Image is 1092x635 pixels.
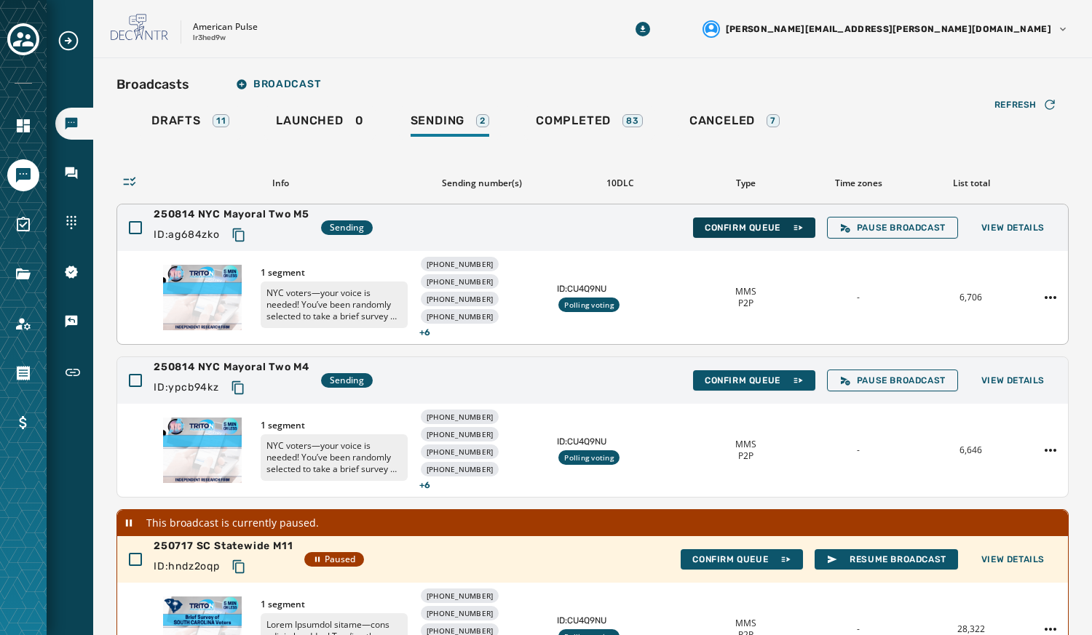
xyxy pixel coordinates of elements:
a: Navigate to Inbox [55,157,93,189]
span: 1 segment [261,599,408,610]
span: Canceled [689,113,755,128]
p: American Pulse [193,21,258,33]
div: [PHONE_NUMBER] [421,309,499,324]
span: Sending [411,113,465,128]
a: Navigate to Short Links [55,355,93,390]
span: 250717 SC Statewide M11 [154,539,293,554]
span: Confirm Queue [705,375,804,386]
button: Pause Broadcast [827,370,958,391]
button: Confirm Queue [693,370,815,391]
div: 6,706 [920,292,1021,303]
button: View Details [970,370,1056,391]
a: Sending2 [399,106,501,140]
a: Navigate to Account [7,308,39,340]
span: Refresh [994,99,1037,111]
div: Sending number(s) [419,177,545,189]
span: Sending [330,222,364,233]
div: [PHONE_NUMBER] [421,274,499,289]
a: Navigate to Messaging [7,159,39,191]
a: Navigate to Sending Numbers [55,207,93,239]
h2: Broadcasts [116,74,189,95]
div: 6,646 [920,444,1021,456]
button: 250814 NYC Mayoral Two M5 action menu [1039,286,1062,309]
div: - [807,444,909,456]
span: MMS [735,439,756,450]
a: Navigate to Billing [7,407,39,439]
div: Polling voting [558,297,620,312]
button: Confirm Queue [693,217,815,238]
a: Navigate to 10DLC Registration [55,256,93,288]
span: ID: CU4Q9NU [557,436,683,447]
span: + 6 [419,479,545,491]
span: + 6 [419,327,545,338]
a: Canceled7 [678,106,791,140]
span: View Details [981,222,1045,233]
span: 250814 NYC Mayoral Two M5 [154,207,309,222]
div: [PHONE_NUMBER] [421,427,499,442]
div: 10DLC [557,177,684,189]
div: 83 [622,114,643,127]
span: Drafts [151,113,201,128]
a: Completed83 [524,106,654,140]
div: List total [921,177,1022,189]
div: - [807,623,909,635]
button: Broadcast [224,70,332,99]
button: User settings [697,15,1075,44]
button: Refresh [983,93,1069,116]
div: This broadcast is currently paused. [117,510,1068,536]
button: Resume Broadcast [815,549,958,570]
button: Confirm Queue [681,549,803,570]
span: ID: hndz2oqp [154,559,220,574]
button: Pause Broadcast [827,217,958,239]
div: [PHONE_NUMBER] [421,606,499,620]
img: Thumbnail [163,265,242,330]
p: NYC voters—your voice is needed! You’ve been randomly selected to take a brief survey on the most... [261,434,408,481]
div: 0 [276,113,363,137]
div: 2 [476,114,489,127]
span: Launched [276,113,343,128]
a: Launched0 [264,106,375,140]
p: lr3hed9w [193,33,226,44]
span: Confirm Queue [692,554,791,565]
span: MMS [735,286,756,297]
a: Navigate to Keywords & Responders [55,305,93,338]
div: 28,322 [920,623,1021,635]
span: Broadcast [236,79,320,90]
img: Thumbnail [163,418,242,483]
div: Info [154,177,407,189]
div: [PHONE_NUMBER] [421,444,499,459]
div: Time zones [808,177,909,189]
button: Expand sub nav menu [57,29,92,52]
span: ID: ag684zko [154,228,220,242]
span: Sending [330,375,364,386]
button: View Details [970,217,1056,238]
span: [PERSON_NAME][EMAIL_ADDRESS][PERSON_NAME][DOMAIN_NAME] [726,23,1051,35]
span: 1 segment [261,267,408,279]
span: Completed [536,113,611,128]
button: Copy text to clipboard [226,554,252,580]
span: 250814 NYC Mayoral Two M4 [154,360,309,375]
span: 1 segment [261,420,408,431]
div: [PHONE_NUMBER] [421,462,499,476]
a: Drafts11 [140,106,241,140]
div: [PHONE_NUMBER] [421,588,499,603]
button: View Details [970,549,1056,570]
a: Navigate to Files [7,258,39,290]
div: [PHONE_NUMBER] [421,410,499,424]
span: Resume Broadcast [826,554,946,565]
span: P2P [738,297,753,309]
span: Paused [313,554,355,565]
a: Navigate to Surveys [7,209,39,241]
div: Type [695,177,796,189]
span: ID: CU4Q9NU [557,615,683,626]
div: Polling voting [558,450,620,465]
div: [PHONE_NUMBER] [421,257,499,271]
a: Navigate to Home [7,110,39,142]
span: Pause Broadcast [839,375,946,386]
button: Copy text to clipboard [226,222,252,248]
div: - [807,292,909,303]
div: 7 [767,114,780,127]
span: Pause Broadcast [839,222,946,233]
span: P2P [738,450,753,462]
span: ID: CU4Q9NU [557,283,683,295]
